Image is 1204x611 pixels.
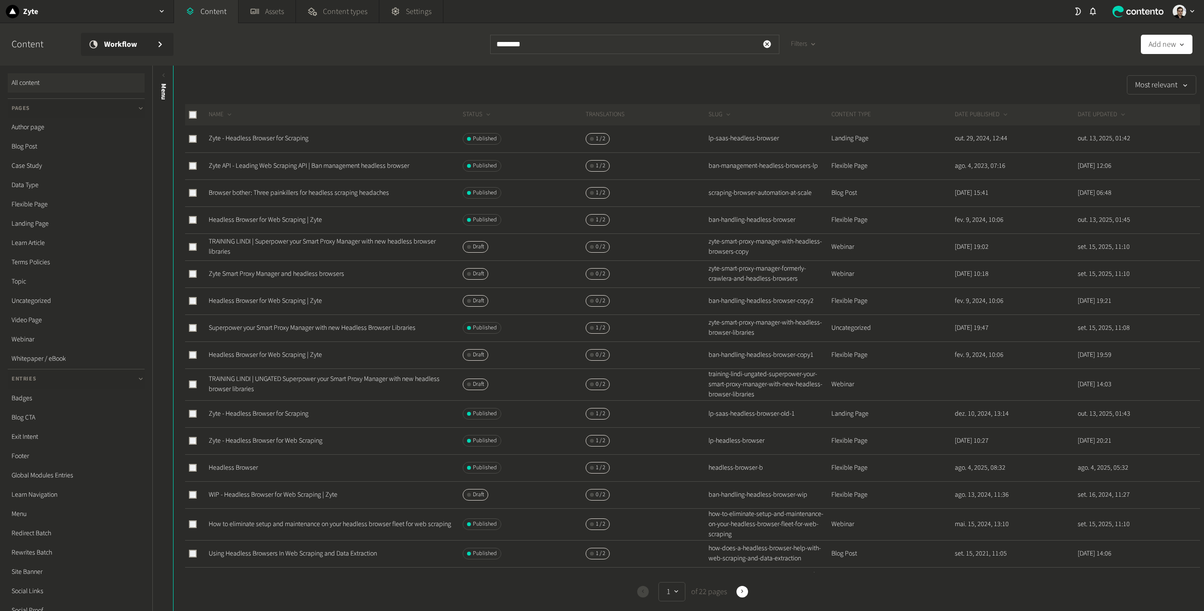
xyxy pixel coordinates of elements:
[596,324,605,332] span: 1 / 2
[955,161,1005,171] time: ago. 4, 2023, 07:16
[1078,463,1128,473] time: ago. 4, 2025, 05:32
[955,519,1009,529] time: mai. 15, 2024, 13:10
[473,380,484,389] span: Draft
[708,481,831,508] td: ban-handling-headless-browser-wip
[8,389,145,408] a: Badges
[473,135,497,143] span: Published
[955,409,1009,419] time: dez. 10, 2024, 13:14
[955,188,989,198] time: [DATE] 15:41
[708,314,831,341] td: zyte-smart-proxy-manager-with-headless-browser-libraries
[831,125,954,152] td: Landing Page
[209,409,308,419] a: Zyte - Headless Browser for Scraping
[23,6,38,17] h2: Zyte
[708,400,831,427] td: lp-saas-headless-browser-old-1
[209,463,258,473] a: Headless Browser
[955,134,1007,143] time: out. 29, 2024, 12:44
[708,567,831,594] td: the-most-complete-headless-browser-for-web-scraping
[1078,549,1111,558] time: [DATE] 14:06
[831,400,954,427] td: Landing Page
[831,341,954,368] td: Flexible Page
[12,375,36,383] span: Entries
[831,454,954,481] td: Flexible Page
[955,110,1009,120] button: DATE PUBLISHED
[473,189,497,197] span: Published
[209,134,308,143] a: Zyte - Headless Browser for Scraping
[1078,436,1111,446] time: [DATE] 20:21
[8,137,145,156] a: Blog Post
[473,243,484,251] span: Draft
[104,39,148,50] span: Workflow
[8,543,145,562] a: Rewrites Batch
[1078,409,1130,419] time: out. 13, 2025, 01:43
[596,270,605,278] span: 0 / 2
[955,436,989,446] time: [DATE] 10:27
[596,549,605,558] span: 1 / 2
[708,179,831,206] td: scraping-browser-automation-at-scale
[658,582,685,601] button: 1
[689,586,727,597] span: of 22 pages
[831,567,954,594] td: Blog Post
[596,189,605,197] span: 1 / 2
[209,110,233,120] button: NAME
[8,349,145,368] a: Whitepaper / eBook
[955,242,989,252] time: [DATE] 19:02
[8,330,145,349] a: Webinar
[209,215,322,225] a: Headless Browser for Web Scraping | Zyte
[209,323,415,333] a: Superpower your Smart Proxy Manager with new Headless Browser Libraries
[708,287,831,314] td: ban-handling-headless-browser-copy2
[708,368,831,400] td: training-lindi-ungated-superpower-your-smart-proxy-manager-with-new-headless-browser-libraries
[708,341,831,368] td: ban-handling-headless-browser-copy1
[955,549,1007,558] time: set. 15, 2021, 11:05
[8,311,145,330] a: Video Page
[159,83,169,100] span: Menu
[1078,215,1130,225] time: out. 13, 2025, 01:45
[209,519,451,529] a: How to eliminate setup and maintenance on your headless browser fleet for web scraping
[955,323,989,333] time: [DATE] 19:47
[596,243,605,251] span: 0 / 2
[1127,75,1196,95] button: Most relevant
[8,73,145,93] a: All content
[596,520,605,529] span: 1 / 2
[8,253,145,272] a: Terms Policies
[955,215,1003,225] time: fev. 9, 2024, 10:06
[473,520,497,529] span: Published
[596,463,605,472] span: 1 / 2
[209,350,322,360] a: Headless Browser for Web Scraping | Zyte
[1078,380,1111,389] time: [DATE] 14:03
[1078,134,1130,143] time: out. 13, 2025, 01:42
[831,508,954,540] td: Webinar
[406,6,431,17] span: Settings
[596,436,605,445] span: 1 / 2
[8,466,145,485] a: Global Modules Entries
[209,296,322,306] a: Headless Browser for Web Scraping | Zyte
[709,110,732,120] button: SLUG
[12,37,66,52] h2: Content
[8,233,145,253] a: Learn Article
[8,176,145,195] a: Data Type
[8,118,145,137] a: Author page
[955,269,989,279] time: [DATE] 10:18
[831,481,954,508] td: Flexible Page
[596,351,605,359] span: 0 / 2
[831,233,954,260] td: Webinar
[596,135,605,143] span: 1 / 2
[708,125,831,152] td: lp-saas-headless-browser
[8,156,145,176] a: Case Study
[209,161,409,171] a: Zyte API - Leading Web Scraping API | Ban management headless browser
[8,195,145,214] a: Flexible Page
[708,206,831,233] td: ban-handling-headless-browser
[8,447,145,466] a: Footer
[1078,296,1111,306] time: [DATE] 19:21
[8,408,145,427] a: Blog CTA
[8,524,145,543] a: Redirect Batch
[463,110,492,120] button: STATUS
[596,162,605,170] span: 1 / 2
[473,351,484,359] span: Draft
[1173,5,1186,18] img: Vinicius Machado
[8,582,145,601] a: Social Links
[596,380,605,389] span: 0 / 2
[831,104,954,125] th: CONTENT TYPE
[6,5,19,18] img: Zyte
[708,454,831,481] td: headless-browser-b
